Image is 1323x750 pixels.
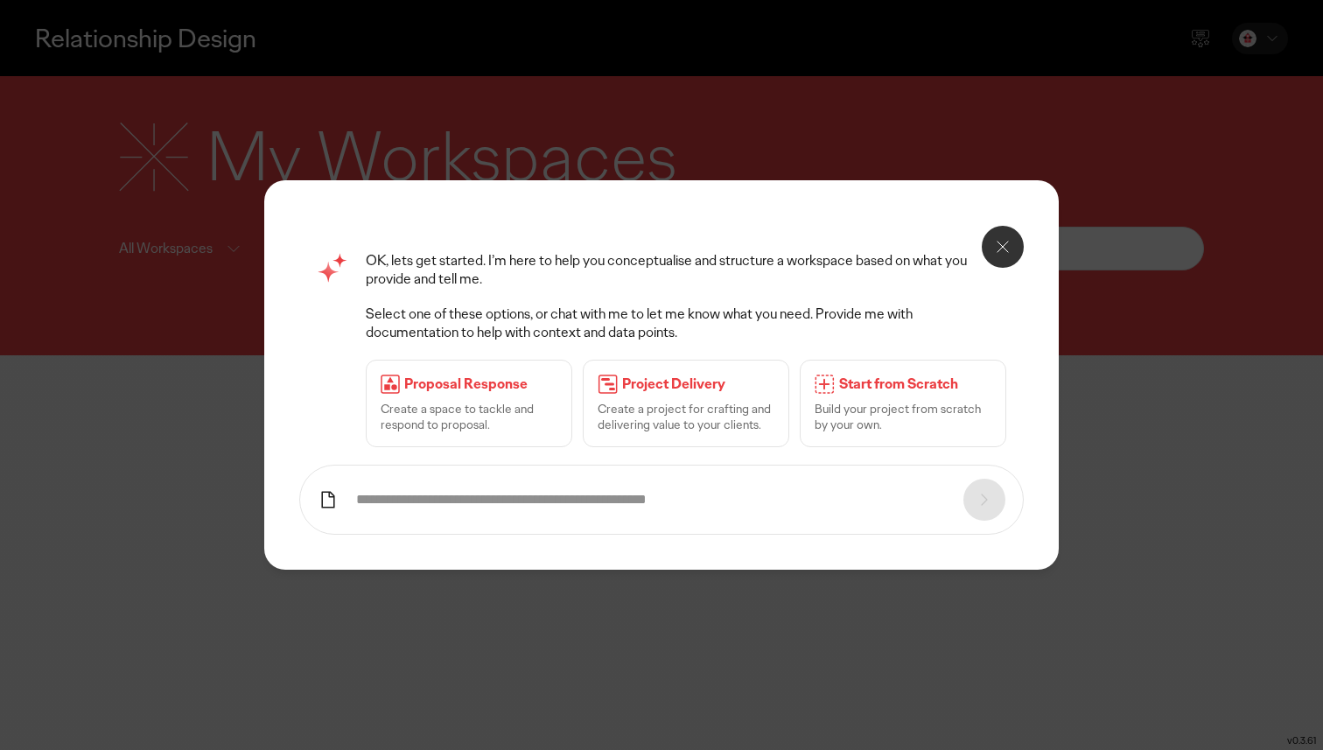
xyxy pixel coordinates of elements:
[404,375,557,394] p: Proposal Response
[381,401,557,432] p: Create a space to tackle and respond to proposal.
[815,401,991,432] p: Build your project from scratch by your own.
[366,305,1005,342] p: Select one of these options, or chat with me to let me know what you need. Provide me with docume...
[598,401,774,432] p: Create a project for crafting and delivering value to your clients.
[622,375,774,394] p: Project Delivery
[366,252,1005,289] p: OK, lets get started. I’m here to help you conceptualise and structure a workspace based on what ...
[839,375,991,394] p: Start from Scratch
